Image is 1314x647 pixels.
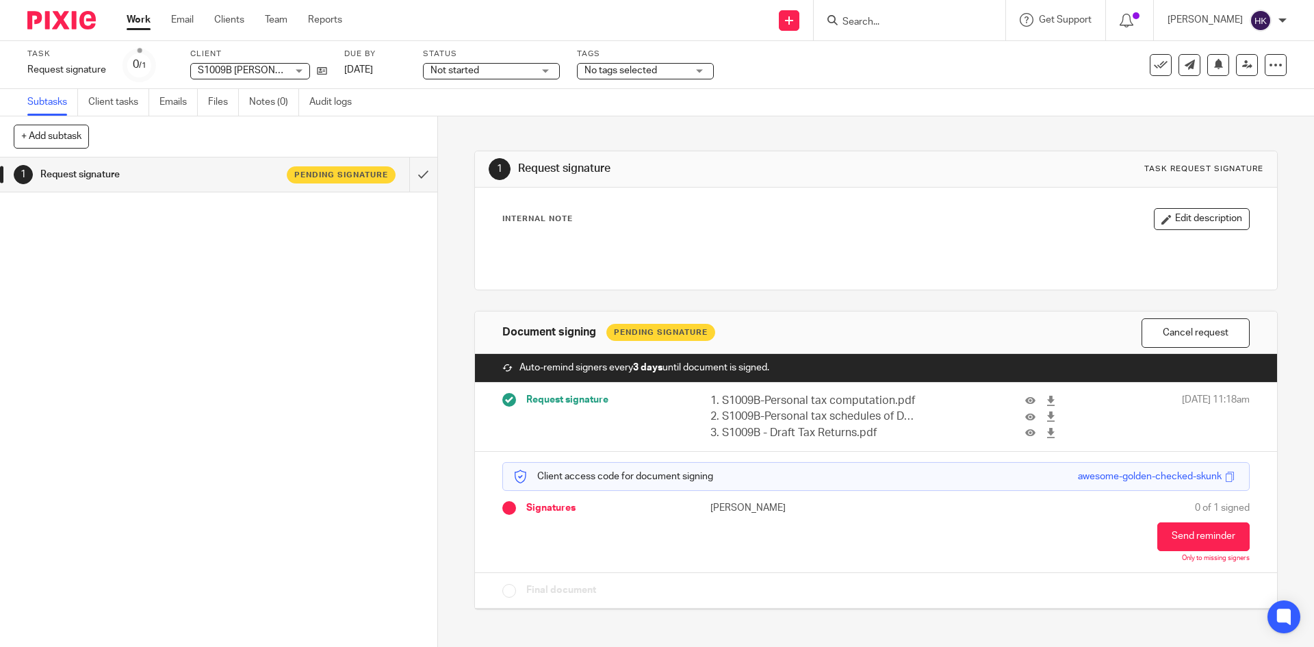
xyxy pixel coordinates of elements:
p: 3. S1009B - Draft Tax Returns.pdf [710,425,917,441]
small: /1 [139,62,146,69]
label: Tags [577,49,714,60]
input: Search [841,16,964,29]
div: 1 [14,165,33,184]
div: Pending Signature [606,324,715,341]
a: Reports [308,13,342,27]
div: 1 [489,158,511,180]
span: Get Support [1039,15,1092,25]
img: svg%3E [1250,10,1272,31]
span: Signatures [526,501,576,515]
span: Pending signature [294,169,388,181]
a: Notes (0) [249,89,299,116]
span: Not started [430,66,479,75]
a: Client tasks [88,89,149,116]
a: Audit logs [309,89,362,116]
a: Email [171,13,194,27]
strong: 3 days [633,363,662,372]
div: Request signature [27,63,106,77]
p: 1. S1009B-Personal tax computation.pdf [710,393,917,409]
div: awesome-golden-checked-skunk [1078,470,1222,483]
div: Task request signature [1144,164,1263,175]
span: [DATE] [344,65,373,75]
p: [PERSON_NAME] [710,501,876,515]
a: Files [208,89,239,116]
a: Team [265,13,287,27]
h1: Request signature [40,164,277,185]
p: Internal Note [502,214,573,225]
h1: Request signature [518,162,905,176]
a: Subtasks [27,89,78,116]
button: Edit description [1154,208,1250,230]
span: Auto-remind signers every until document is signed. [519,361,769,375]
label: Task [27,49,106,60]
a: Clients [214,13,244,27]
p: 2. S1009B-Personal tax schedules of Data.pdf [710,409,917,424]
button: + Add subtask [14,125,89,148]
span: 0 of 1 signed [1195,501,1250,515]
p: Client access code for document signing [513,470,713,483]
span: No tags selected [584,66,657,75]
span: S1009B [PERSON_NAME] [198,66,309,75]
div: 0 [133,57,146,73]
span: Request signature [526,393,608,407]
label: Client [190,49,327,60]
label: Due by [344,49,406,60]
img: Pixie [27,11,96,29]
a: Work [127,13,151,27]
h1: Document signing [502,325,596,340]
a: Emails [159,89,198,116]
p: [PERSON_NAME] [1168,13,1243,27]
label: Status [423,49,560,60]
button: Send reminder [1157,522,1250,551]
button: Cancel request [1142,318,1250,348]
span: Final document [526,583,596,597]
span: [DATE] 11:18am [1182,393,1250,441]
p: Only to missing signers [1182,555,1250,563]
